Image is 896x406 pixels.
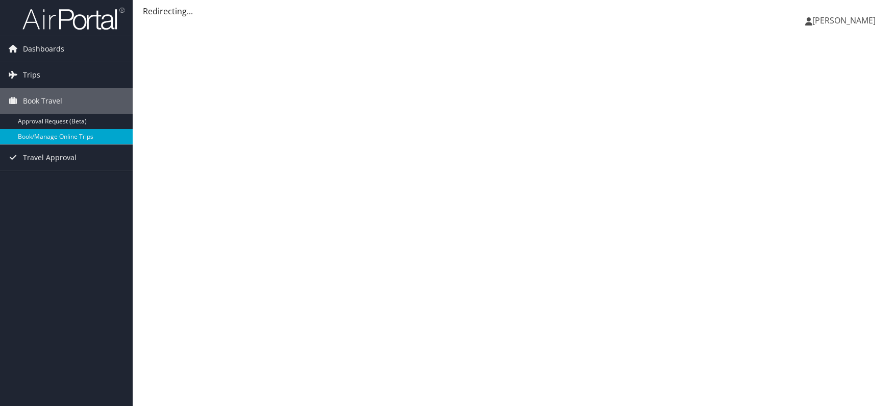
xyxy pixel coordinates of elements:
[812,15,876,26] span: [PERSON_NAME]
[23,88,62,114] span: Book Travel
[23,145,77,170] span: Travel Approval
[23,62,40,88] span: Trips
[805,5,886,36] a: [PERSON_NAME]
[23,36,64,62] span: Dashboards
[22,7,125,31] img: airportal-logo.png
[143,5,886,17] div: Redirecting...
